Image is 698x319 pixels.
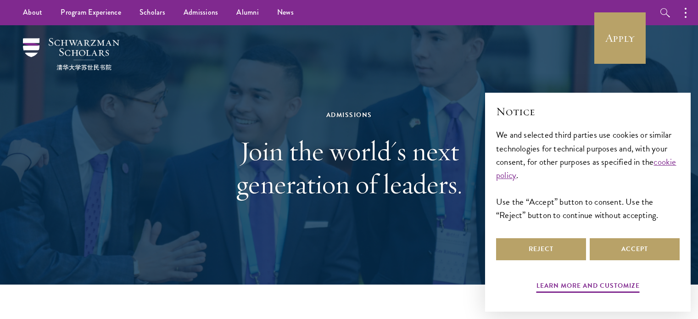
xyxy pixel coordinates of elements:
[496,128,680,221] div: We and selected third parties use cookies or similar technologies for technical purposes and, wit...
[594,12,646,64] a: Apply
[496,104,680,119] h2: Notice
[191,109,508,121] div: Admissions
[496,155,676,182] a: cookie policy
[590,238,680,260] button: Accept
[191,134,508,201] h1: Join the world's next generation of leaders.
[496,238,586,260] button: Reject
[536,280,640,294] button: Learn more and customize
[23,38,119,70] img: Schwarzman Scholars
